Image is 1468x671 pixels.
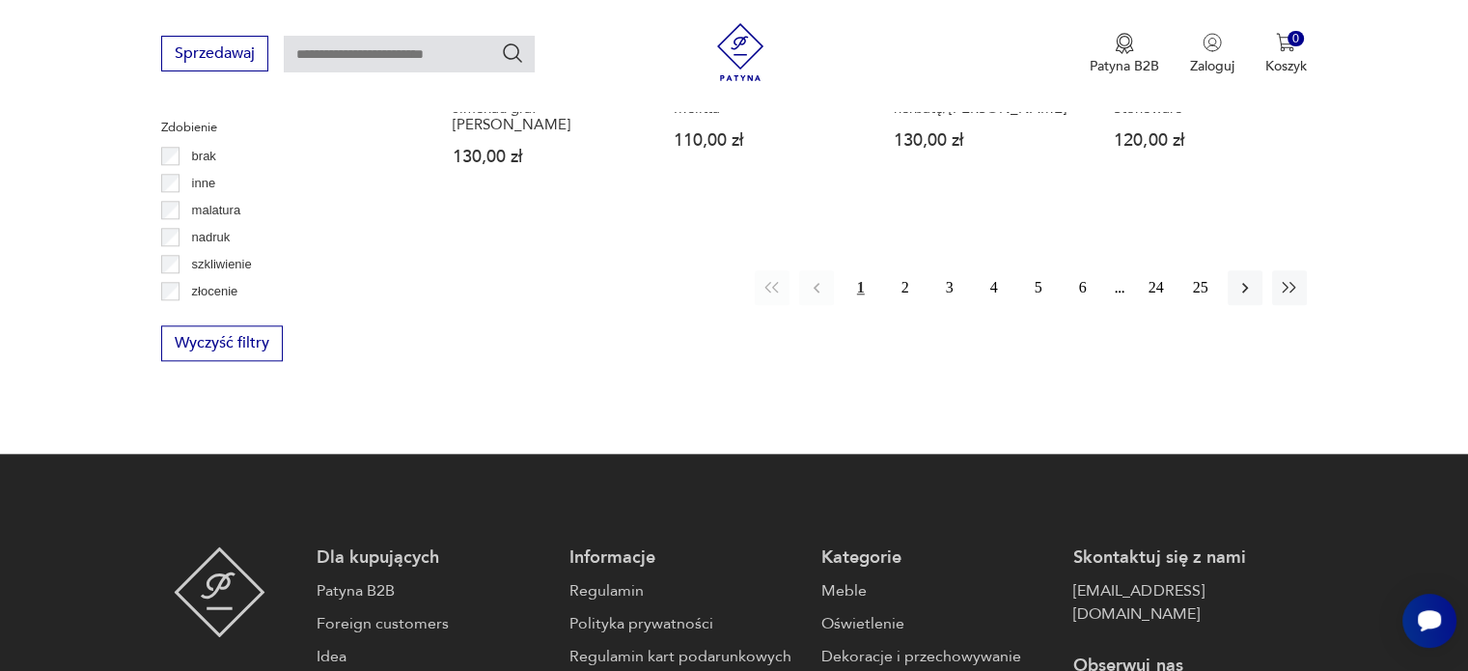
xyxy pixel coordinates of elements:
[674,84,857,117] h3: Dzbanek porcelanowy Melitta
[1073,546,1306,570] p: Skontaktuj się z nami
[317,546,549,570] p: Dla kupujących
[161,117,398,138] p: Zdobienie
[1090,33,1159,75] button: Patyna B2B
[192,200,241,221] p: malatura
[569,645,802,668] a: Regulamin kart podarunkowych
[192,146,216,167] p: brak
[1190,33,1234,75] button: Zaloguj
[1139,270,1174,305] button: 24
[1265,57,1307,75] p: Koszyk
[1021,270,1056,305] button: 5
[674,132,857,149] p: 110,00 zł
[894,132,1077,149] p: 130,00 zł
[453,84,636,133] h3: Dzbanek porcelanowy Jlmenau graf [PERSON_NAME]
[1203,33,1222,52] img: Ikonka użytkownika
[192,227,231,248] p: nadruk
[844,270,878,305] button: 1
[317,579,549,602] a: Patyna B2B
[1115,33,1134,54] img: Ikona medalu
[192,254,252,275] p: szkliwienie
[711,23,769,81] img: Patyna - sklep z meblami i dekoracjami vintage
[1090,57,1159,75] p: Patyna B2B
[174,546,265,637] img: Patyna - sklep z meblami i dekoracjami vintage
[1265,33,1307,75] button: 0Koszyk
[192,173,216,194] p: inne
[1114,132,1297,149] p: 120,00 zł
[1066,270,1100,305] button: 6
[1073,579,1306,626] a: [EMAIL_ADDRESS][DOMAIN_NAME]
[1276,33,1295,52] img: Ikona koszyka
[894,84,1077,117] h3: Dzbanek na herbatę/[PERSON_NAME]
[821,645,1054,668] a: Dekoracje i przechowywanie
[501,42,524,65] button: Szukaj
[821,546,1054,570] p: Kategorie
[192,281,238,302] p: złocenie
[161,325,283,361] button: Wyczyść filtry
[569,579,802,602] a: Regulamin
[569,612,802,635] a: Polityka prywatności
[1114,84,1297,117] h3: Dzbanek Gerz Grey Stoneware
[317,645,549,668] a: Idea
[1402,594,1456,648] iframe: Smartsupp widget button
[161,36,268,71] button: Sprzedawaj
[821,579,1054,602] a: Meble
[317,612,549,635] a: Foreign customers
[453,149,636,165] p: 130,00 zł
[569,546,802,570] p: Informacje
[1183,270,1218,305] button: 25
[161,48,268,62] a: Sprzedawaj
[1190,57,1234,75] p: Zaloguj
[1090,33,1159,75] a: Ikona medaluPatyna B2B
[1288,31,1304,47] div: 0
[821,612,1054,635] a: Oświetlenie
[888,270,923,305] button: 2
[977,270,1011,305] button: 4
[932,270,967,305] button: 3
